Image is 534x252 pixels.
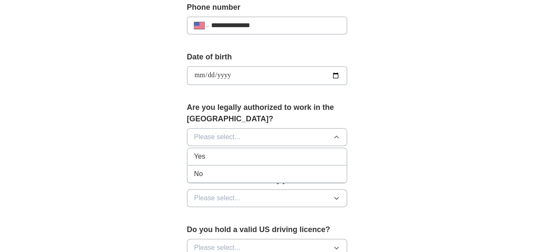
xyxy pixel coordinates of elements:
span: Please select... [194,132,240,142]
button: Please select... [187,128,348,146]
span: Please select... [194,193,240,203]
label: Phone number [187,2,348,13]
span: Yes [194,151,205,162]
label: Are you legally authorized to work in the [GEOGRAPHIC_DATA]? [187,102,348,125]
label: Do you hold a valid US driving licence? [187,224,348,235]
span: No [194,169,203,179]
label: Date of birth [187,51,348,63]
button: Please select... [187,189,348,207]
